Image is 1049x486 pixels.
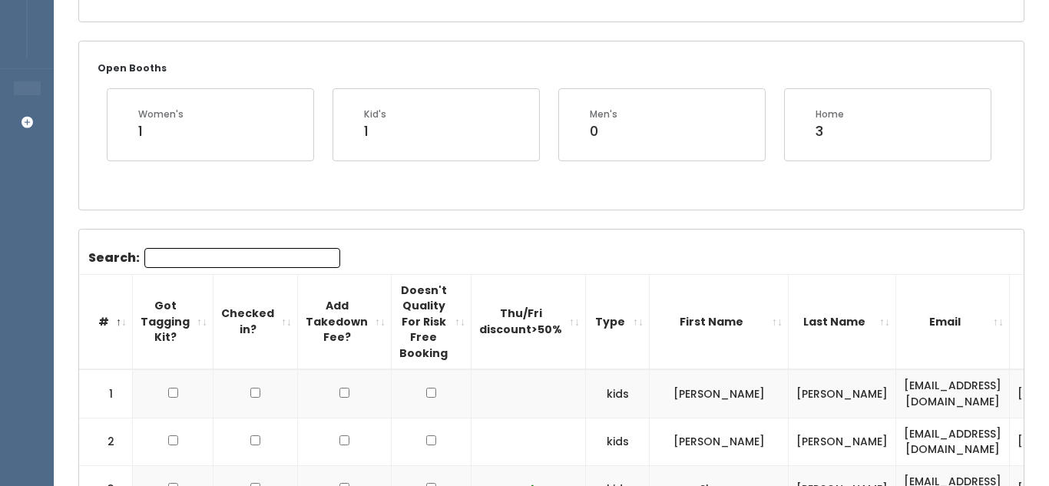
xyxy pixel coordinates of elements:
small: Open Booths [98,61,167,74]
td: [PERSON_NAME] [789,418,896,465]
div: 1 [138,121,184,141]
td: [EMAIL_ADDRESS][DOMAIN_NAME] [896,418,1010,465]
td: [EMAIL_ADDRESS][DOMAIN_NAME] [896,369,1010,418]
input: Search: [144,248,340,268]
div: 0 [590,121,617,141]
th: Add Takedown Fee?: activate to sort column ascending [298,274,392,369]
th: Type: activate to sort column ascending [586,274,650,369]
div: 3 [816,121,844,141]
div: Women's [138,107,184,121]
div: Home [816,107,844,121]
td: 2 [79,418,133,465]
td: kids [586,369,650,418]
div: Kid's [364,107,386,121]
td: [PERSON_NAME] [650,369,789,418]
th: #: activate to sort column descending [79,274,133,369]
div: 1 [364,121,386,141]
td: [PERSON_NAME] [650,418,789,465]
th: Email: activate to sort column ascending [896,274,1010,369]
th: First Name: activate to sort column ascending [650,274,789,369]
th: Got Tagging Kit?: activate to sort column ascending [133,274,213,369]
td: [PERSON_NAME] [789,369,896,418]
div: Men's [590,107,617,121]
label: Search: [88,248,340,268]
th: Thu/Fri discount&gt;50%: activate to sort column ascending [472,274,586,369]
th: Doesn't Quality For Risk Free Booking : activate to sort column ascending [392,274,472,369]
td: kids [586,418,650,465]
td: 1 [79,369,133,418]
th: Last Name: activate to sort column ascending [789,274,896,369]
th: Checked in?: activate to sort column ascending [213,274,298,369]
